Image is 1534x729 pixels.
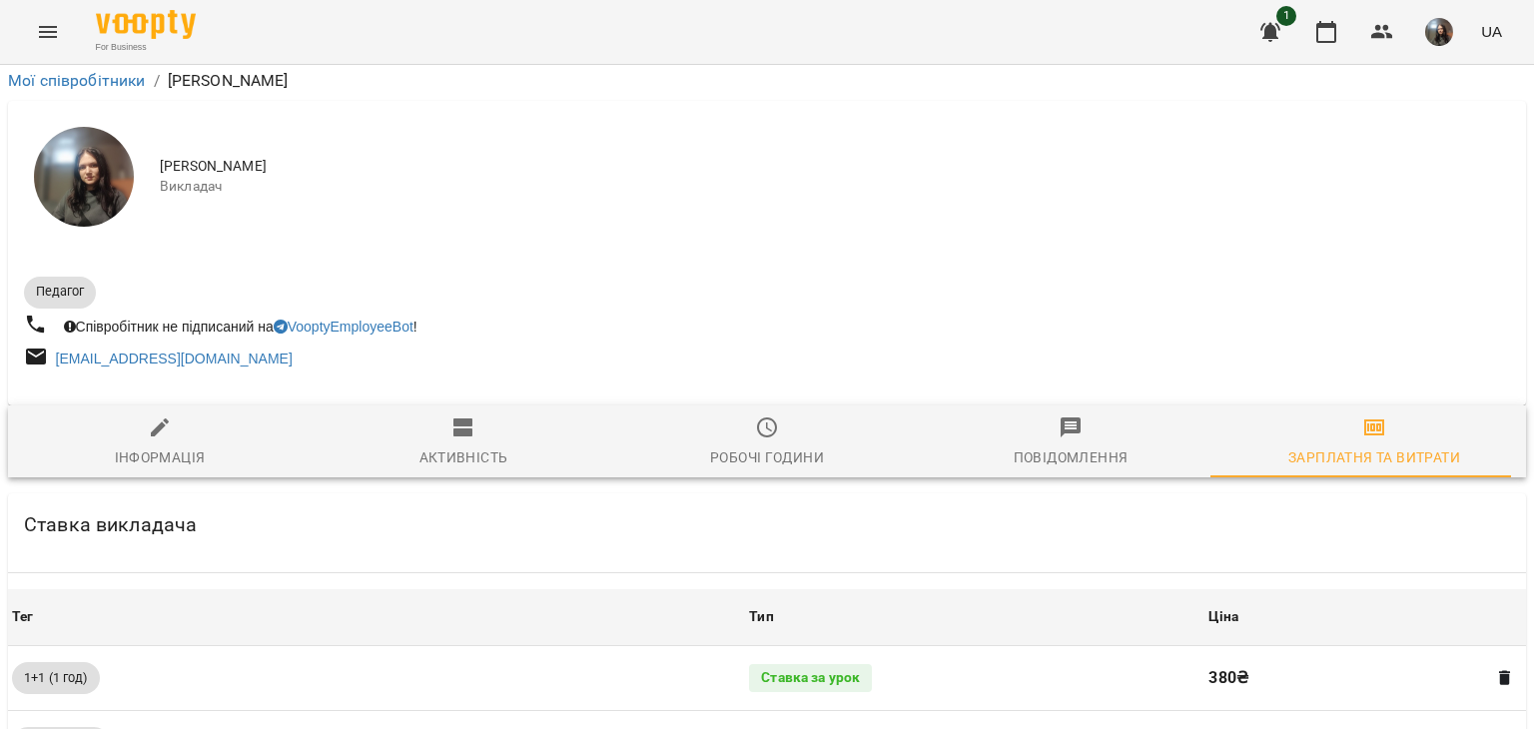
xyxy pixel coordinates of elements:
[115,445,206,469] div: Інформація
[1425,18,1453,46] img: 3223da47ea16ff58329dec54ac365d5d.JPG
[24,509,197,540] h6: Ставка викладача
[1276,6,1296,26] span: 1
[168,69,289,93] p: [PERSON_NAME]
[1204,589,1526,645] th: Ціна
[96,10,196,39] img: Voopty Logo
[56,351,293,366] a: [EMAIL_ADDRESS][DOMAIN_NAME]
[160,177,1510,197] span: Викладач
[96,41,196,54] span: For Business
[710,445,824,469] div: Робочі години
[419,445,508,469] div: Активність
[24,283,96,301] span: Педагог
[1492,665,1518,691] button: Видалити
[745,589,1204,645] th: Тип
[1473,13,1510,50] button: UA
[1481,21,1502,42] span: UA
[1014,445,1129,469] div: Повідомлення
[154,69,160,93] li: /
[1288,445,1460,469] div: Зарплатня та Витрати
[8,71,146,90] a: Мої співробітники
[34,127,134,227] img: Бойцун Яна Вікторівна
[24,8,72,56] button: Menu
[274,319,413,335] a: VooptyEmployeeBot
[8,589,745,645] th: Тег
[1208,666,1478,690] p: 380 ₴
[749,664,872,692] div: Ставка за урок
[60,313,421,341] div: Співробітник не підписаний на !
[8,69,1526,93] nav: breadcrumb
[12,669,100,687] span: 1+1 (1 год)
[160,157,1510,177] span: [PERSON_NAME]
